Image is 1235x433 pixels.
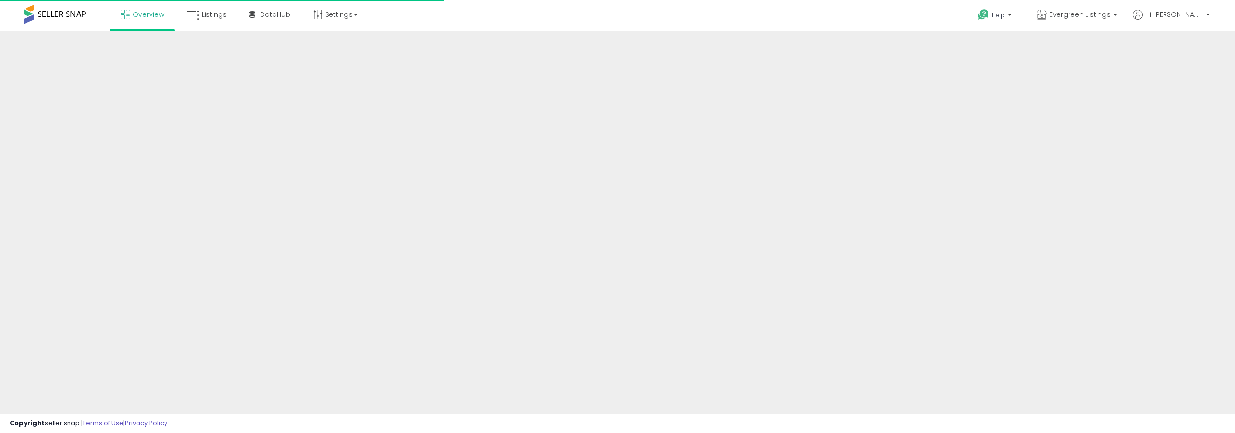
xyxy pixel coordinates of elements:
[10,419,167,428] div: seller snap | |
[202,10,227,19] span: Listings
[1133,10,1210,31] a: Hi [PERSON_NAME]
[133,10,164,19] span: Overview
[260,10,290,19] span: DataHub
[1145,10,1203,19] span: Hi [PERSON_NAME]
[992,11,1005,19] span: Help
[1049,10,1111,19] span: Evergreen Listings
[977,9,989,21] i: Get Help
[10,419,45,428] strong: Copyright
[82,419,123,428] a: Terms of Use
[970,1,1021,31] a: Help
[125,419,167,428] a: Privacy Policy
